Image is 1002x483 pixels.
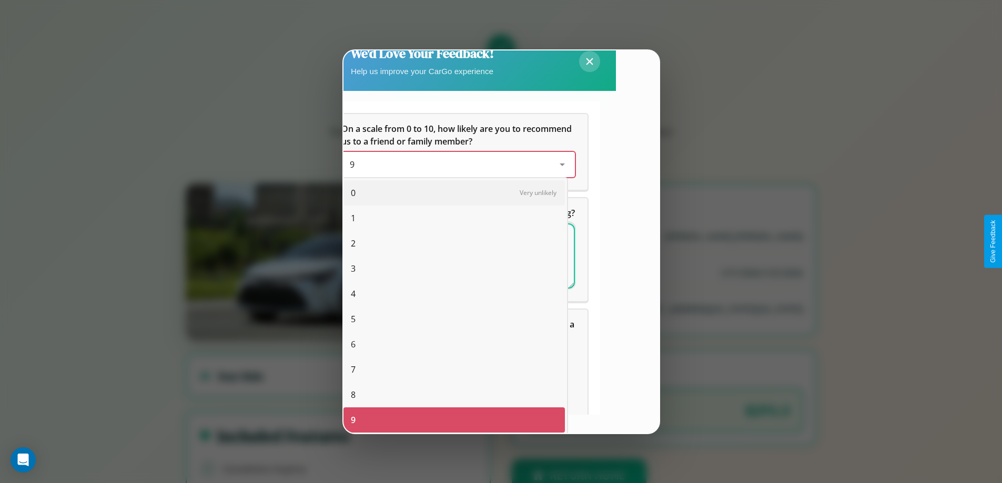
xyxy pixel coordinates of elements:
span: What can we do to make your experience more satisfying? [341,207,575,219]
div: 2 [343,231,565,256]
span: 5 [351,313,356,325]
span: 6 [351,338,356,351]
div: 7 [343,357,565,382]
span: Which of the following features do you value the most in a vehicle? [341,318,576,343]
span: 8 [351,388,356,401]
div: 3 [343,256,565,281]
p: Help us improve your CarGo experience [351,64,494,78]
span: 3 [351,262,356,275]
span: 1 [351,212,356,224]
div: 10 [343,433,565,458]
div: 5 [343,306,565,332]
div: 9 [343,407,565,433]
h5: On a scale from 0 to 10, how likely are you to recommend us to a friend or family member? [341,122,575,148]
span: 9 [350,159,355,170]
span: 2 [351,237,356,250]
h2: We'd Love Your Feedback! [351,45,494,62]
span: Very unlikely [520,188,556,197]
div: 8 [343,382,565,407]
span: On a scale from 0 to 10, how likely are you to recommend us to a friend or family member? [341,123,574,147]
div: Give Feedback [989,220,997,263]
div: On a scale from 0 to 10, how likely are you to recommend us to a friend or family member? [341,152,575,177]
span: 9 [351,414,356,426]
div: 6 [343,332,565,357]
div: 4 [343,281,565,306]
span: 7 [351,363,356,376]
div: 0 [343,180,565,205]
div: 1 [343,205,565,231]
div: Open Intercom Messenger [11,447,36,472]
span: 0 [351,187,356,199]
span: 4 [351,287,356,300]
div: On a scale from 0 to 10, how likely are you to recommend us to a friend or family member? [329,114,588,190]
